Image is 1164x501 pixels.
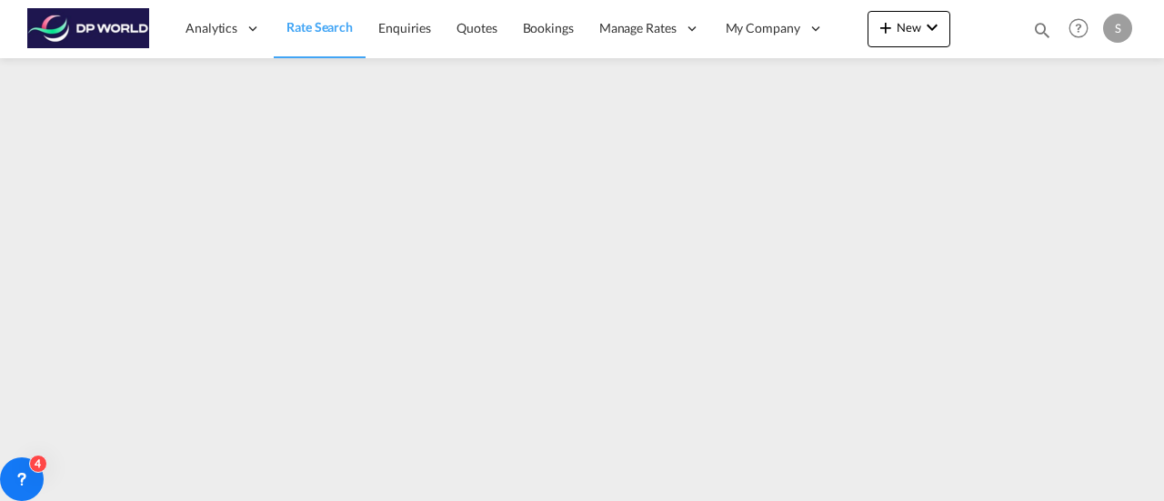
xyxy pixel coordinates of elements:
span: Bookings [523,20,574,35]
div: S [1103,14,1132,43]
span: New [875,20,943,35]
div: Help [1063,13,1103,45]
button: icon-plus 400-fgNewicon-chevron-down [868,11,950,47]
span: Enquiries [378,20,431,35]
md-icon: icon-magnify [1032,20,1052,40]
div: icon-magnify [1032,20,1052,47]
img: c08ca190194411f088ed0f3ba295208c.png [27,8,150,49]
span: Analytics [186,19,237,37]
span: Rate Search [286,19,353,35]
md-icon: icon-plus 400-fg [875,16,897,38]
span: Quotes [457,20,497,35]
span: My Company [726,19,800,37]
span: Help [1063,13,1094,44]
span: Manage Rates [599,19,677,37]
md-icon: icon-chevron-down [921,16,943,38]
